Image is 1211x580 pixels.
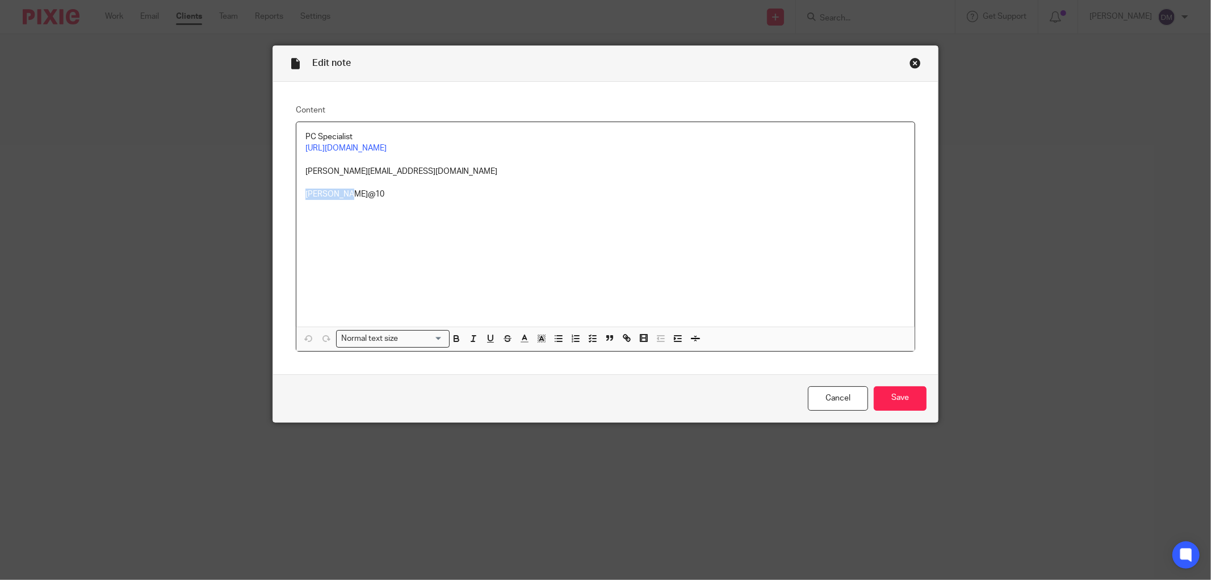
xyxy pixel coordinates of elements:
[402,333,443,345] input: Search for option
[305,189,906,200] p: [PERSON_NAME]@10
[874,386,927,411] input: Save
[312,59,351,68] span: Edit note
[808,386,868,411] a: Cancel
[339,333,401,345] span: Normal text size
[305,144,387,152] a: [URL][DOMAIN_NAME]
[336,330,450,348] div: Search for option
[305,166,906,177] p: [PERSON_NAME][EMAIL_ADDRESS][DOMAIN_NAME]
[296,105,915,116] label: Content
[910,57,921,69] div: Close this dialog window
[305,131,906,143] p: PC Specialist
